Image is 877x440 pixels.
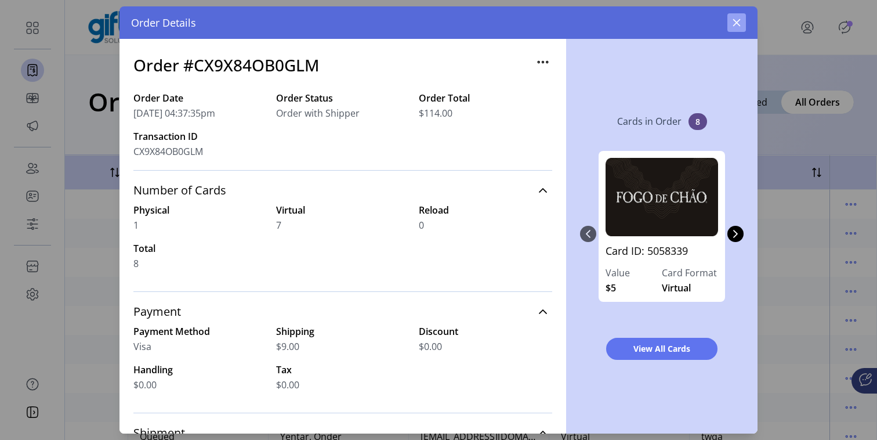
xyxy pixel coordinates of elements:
[276,203,409,217] label: Virtual
[133,129,267,143] label: Transaction ID
[606,281,616,295] span: $5
[419,340,442,354] span: $0.00
[133,427,185,439] span: Shipment
[133,203,267,217] label: Physical
[419,218,424,232] span: 0
[688,113,707,130] span: 8
[606,243,718,266] a: Card ID: 5058339
[276,363,409,377] label: Tax
[419,324,552,338] label: Discount
[276,91,409,105] label: Order Status
[662,281,691,295] span: Virtual
[133,340,151,354] span: Visa
[276,218,281,232] span: 7
[419,106,452,120] span: $114.00
[419,91,552,105] label: Order Total
[133,324,267,338] label: Payment Method
[727,226,744,242] button: Next Page
[662,266,718,280] label: Card Format
[606,266,662,280] label: Value
[276,106,360,120] span: Order with Shipper
[133,178,552,203] a: Number of Cards
[617,114,682,128] p: Cards in Order
[606,338,717,360] button: View All Cards
[133,185,226,196] span: Number of Cards
[133,91,267,105] label: Order Date
[276,324,409,338] label: Shipping
[131,15,196,31] span: Order Details
[133,218,139,232] span: 1
[419,203,552,217] label: Reload
[133,299,552,324] a: Payment
[133,257,139,271] span: 8
[276,340,299,354] span: $9.00
[133,324,552,406] div: Payment
[133,378,157,392] span: $0.00
[133,363,267,377] label: Handling
[133,203,552,284] div: Number of Cards
[133,306,181,318] span: Payment
[606,158,718,236] img: 5058339
[133,241,267,255] label: Total
[621,342,702,355] span: View All Cards
[133,53,319,77] h3: Order #CX9X84OB0GLM
[133,106,215,120] span: [DATE] 04:37:35pm
[133,145,203,158] span: CX9X84OB0GLM
[276,378,299,392] span: $0.00
[596,139,727,329] div: 0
